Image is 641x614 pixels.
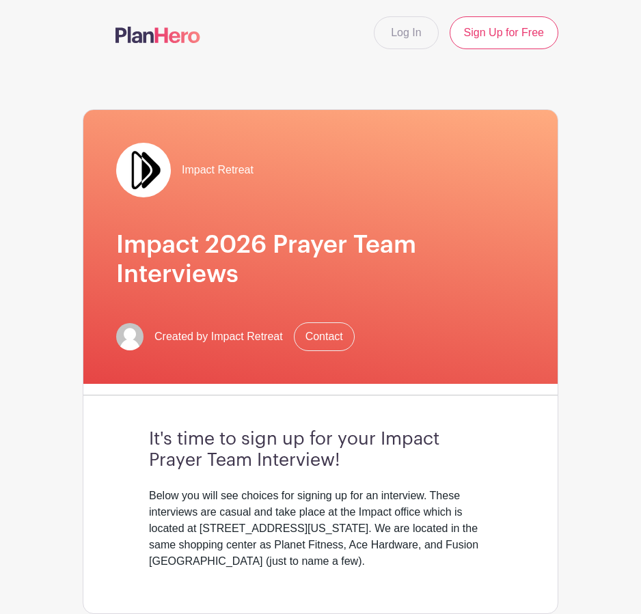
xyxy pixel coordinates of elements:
[450,16,558,49] a: Sign Up for Free
[149,488,492,570] div: Below you will see choices for signing up for an interview. These interviews are casual and take ...
[116,230,525,290] h1: Impact 2026 Prayer Team Interviews
[149,428,492,471] h3: It's time to sign up for your Impact Prayer Team Interview!
[154,329,283,345] span: Created by Impact Retreat
[115,27,200,43] img: logo-507f7623f17ff9eddc593b1ce0a138ce2505c220e1c5a4e2b4648c50719b7d32.svg
[374,16,438,49] a: Log In
[116,323,144,350] img: default-ce2991bfa6775e67f084385cd625a349d9dcbb7a52a09fb2fda1e96e2d18dcdb.png
[294,322,355,351] a: Contact
[182,162,254,178] span: Impact Retreat
[116,143,171,197] img: Double%20Arrow%20Logo.jpg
